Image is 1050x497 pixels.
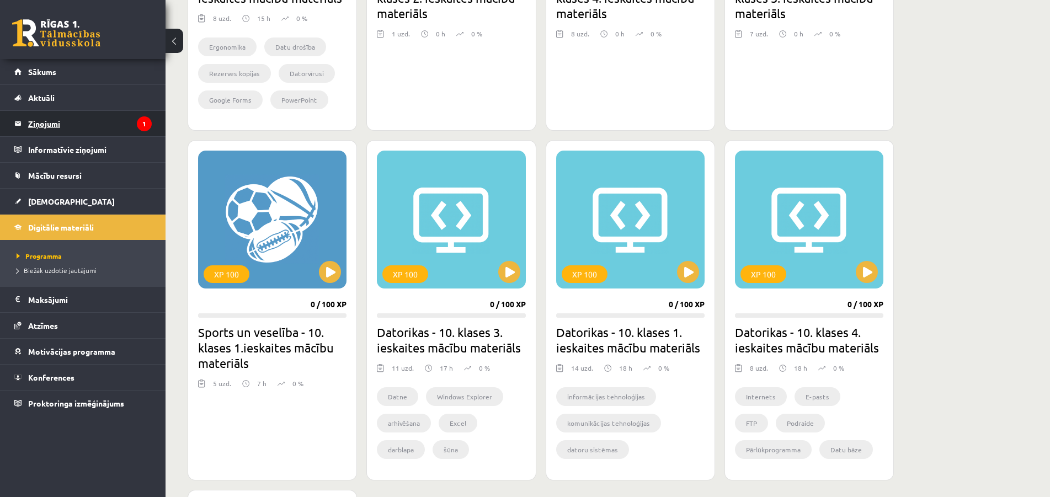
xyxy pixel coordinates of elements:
p: 0 h [615,29,625,39]
span: Mācību resursi [28,170,82,180]
div: 7 uzd. [750,29,768,45]
div: XP 100 [204,265,249,283]
p: 0 % [292,378,303,388]
i: 1 [137,116,152,131]
div: 11 uzd. [392,363,414,380]
div: XP 100 [740,265,786,283]
p: 0 % [829,29,840,39]
legend: Maksājumi [28,287,152,312]
div: 8 uzd. [571,29,589,45]
a: [DEMOGRAPHIC_DATA] [14,189,152,214]
li: komunikācijas tehnoloģijas [556,414,661,432]
li: Internets [735,387,787,406]
li: Excel [439,414,477,432]
span: Digitālie materiāli [28,222,94,232]
p: 7 h [257,378,267,388]
span: Biežāk uzdotie jautājumi [17,266,97,275]
a: Maksājumi [14,287,152,312]
li: šūna [433,440,469,459]
div: 1 uzd. [392,29,410,45]
div: XP 100 [382,265,428,283]
li: informācijas tehnoloģijas [556,387,656,406]
span: Konferences [28,372,74,382]
p: 0 % [658,363,669,373]
legend: Informatīvie ziņojumi [28,137,152,162]
span: Sākums [28,67,56,77]
span: Programma [17,252,62,260]
h2: Sports un veselība - 10. klases 1.ieskaites mācību materiāls [198,324,347,371]
li: PowerPoint [270,90,328,109]
li: arhivēšana [377,414,431,432]
div: 8 uzd. [750,363,768,380]
li: E-pasts [795,387,840,406]
p: 0 % [651,29,662,39]
p: 18 h [794,363,807,373]
li: Rezerves kopijas [198,64,271,83]
li: FTP [735,414,768,432]
span: Proktoringa izmēģinājums [28,398,124,408]
li: Datne [377,387,418,406]
a: Konferences [14,365,152,390]
li: Google Forms [198,90,263,109]
legend: Ziņojumi [28,111,152,136]
p: 0 % [833,363,844,373]
a: Informatīvie ziņojumi [14,137,152,162]
p: 0 % [471,29,482,39]
p: 18 h [619,363,632,373]
a: Sākums [14,59,152,84]
span: Atzīmes [28,320,58,330]
p: 15 h [257,13,270,23]
a: Ziņojumi1 [14,111,152,136]
a: Programma [17,251,154,261]
p: 0 % [479,363,490,373]
a: Rīgas 1. Tālmācības vidusskola [12,19,100,47]
span: [DEMOGRAPHIC_DATA] [28,196,115,206]
li: Windows Explorer [426,387,503,406]
a: Motivācijas programma [14,339,152,364]
div: 5 uzd. [213,378,231,395]
a: Atzīmes [14,313,152,338]
li: Ergonomika [198,38,257,56]
h2: Datorikas - 10. klases 4. ieskaites mācību materiāls [735,324,883,355]
p: 0 h [794,29,803,39]
a: Digitālie materiāli [14,215,152,240]
li: Datu drošība [264,38,326,56]
a: Proktoringa izmēģinājums [14,391,152,416]
h2: Datorikas - 10. klases 1. ieskaites mācību materiāls [556,324,705,355]
div: 14 uzd. [571,363,593,380]
li: darblapa [377,440,425,459]
a: Mācību resursi [14,163,152,188]
li: Pārlūkprogramma [735,440,812,459]
a: Biežāk uzdotie jautājumi [17,265,154,275]
li: Datu bāze [819,440,873,459]
p: 17 h [440,363,453,373]
a: Aktuāli [14,85,152,110]
span: Motivācijas programma [28,346,115,356]
h2: Datorikas - 10. klases 3. ieskaites mācību materiāls [377,324,525,355]
li: Podraide [776,414,825,432]
li: datoru sistēmas [556,440,629,459]
div: XP 100 [562,265,607,283]
p: 0 % [296,13,307,23]
li: Datorvīrusi [279,64,335,83]
span: Aktuāli [28,93,55,103]
div: 8 uzd. [213,13,231,30]
p: 0 h [436,29,445,39]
